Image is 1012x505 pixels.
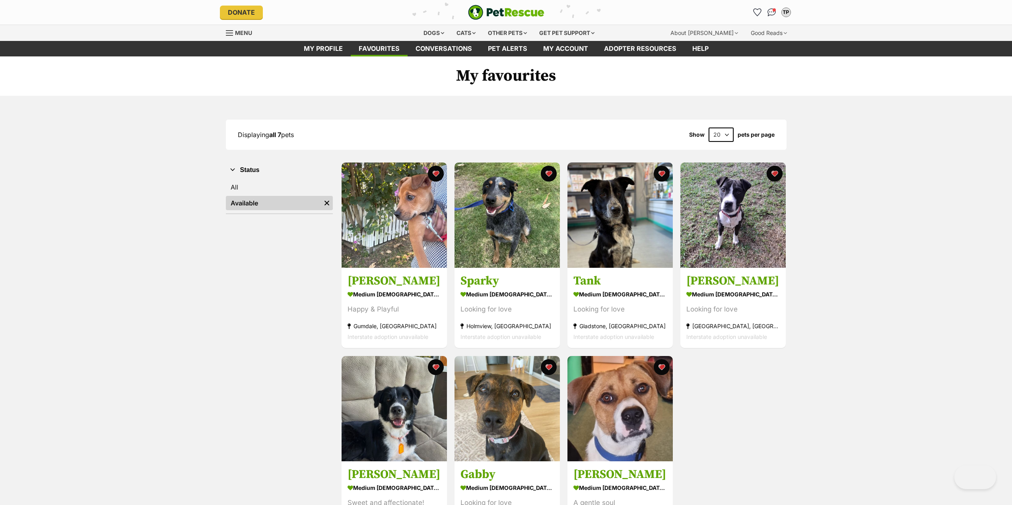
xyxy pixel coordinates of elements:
div: medium [DEMOGRAPHIC_DATA] Dog [460,289,554,300]
button: favourite [541,359,557,375]
a: My account [535,41,596,56]
div: [GEOGRAPHIC_DATA], [GEOGRAPHIC_DATA] [686,321,780,332]
div: Dogs [418,25,450,41]
a: Conversations [765,6,778,19]
a: Available [226,196,321,210]
button: favourite [654,359,670,375]
img: Isabel [342,163,447,268]
a: Favourites [351,41,408,56]
iframe: Help Scout Beacon - Open [954,465,996,489]
a: [PERSON_NAME] medium [DEMOGRAPHIC_DATA] Dog Happy & Playful Gumdale, [GEOGRAPHIC_DATA] Interstate... [342,268,447,348]
div: Gladstone, [GEOGRAPHIC_DATA] [573,321,667,332]
a: [PERSON_NAME] medium [DEMOGRAPHIC_DATA] Dog Looking for love [GEOGRAPHIC_DATA], [GEOGRAPHIC_DATA]... [680,268,786,348]
div: medium [DEMOGRAPHIC_DATA] Dog [348,482,441,493]
div: Happy & Playful [348,304,441,315]
button: favourite [428,359,444,375]
strong: all 7 [269,131,281,139]
span: Show [689,132,705,138]
a: Donate [220,6,263,19]
a: All [226,180,333,194]
span: Displaying pets [238,131,294,139]
img: Jason Bourne [567,356,673,461]
h3: [PERSON_NAME] [348,467,441,482]
h3: [PERSON_NAME] [686,274,780,289]
a: Adopter resources [596,41,684,56]
a: PetRescue [468,5,544,20]
img: chat-41dd97257d64d25036548639549fe6c8038ab92f7586957e7f3b1b290dea8141.svg [767,8,776,16]
div: medium [DEMOGRAPHIC_DATA] Dog [460,482,554,493]
h3: [PERSON_NAME] [348,274,441,289]
div: About [PERSON_NAME] [665,25,744,41]
img: Lara [342,356,447,461]
div: Status [226,178,333,213]
div: Cats [451,25,481,41]
ul: Account quick links [751,6,793,19]
a: Favourites [751,6,764,19]
div: Looking for love [460,304,554,315]
img: Gabby [455,356,560,461]
h3: Sparky [460,274,554,289]
a: Menu [226,25,258,39]
span: Menu [235,29,252,36]
label: pets per page [738,132,775,138]
div: Looking for love [573,304,667,315]
a: conversations [408,41,480,56]
span: Interstate adoption unavailable [686,334,767,341]
button: favourite [428,166,444,182]
div: medium [DEMOGRAPHIC_DATA] Dog [686,289,780,300]
div: medium [DEMOGRAPHIC_DATA] Dog [573,289,667,300]
div: Holmview, [GEOGRAPHIC_DATA] [460,321,554,332]
h3: Gabby [460,467,554,482]
div: Looking for love [686,304,780,315]
div: Get pet support [534,25,600,41]
a: Sparky medium [DEMOGRAPHIC_DATA] Dog Looking for love Holmview, [GEOGRAPHIC_DATA] Interstate adop... [455,268,560,348]
button: favourite [767,166,783,182]
div: medium [DEMOGRAPHIC_DATA] Dog [348,289,441,300]
div: Good Reads [745,25,793,41]
a: My profile [296,41,351,56]
h3: Tank [573,274,667,289]
span: Interstate adoption unavailable [573,334,654,341]
a: Help [684,41,717,56]
a: Pet alerts [480,41,535,56]
a: Remove filter [321,196,333,210]
button: favourite [541,166,557,182]
div: Other pets [482,25,532,41]
a: Tank medium [DEMOGRAPHIC_DATA] Dog Looking for love Gladstone, [GEOGRAPHIC_DATA] Interstate adopt... [567,268,673,348]
h3: [PERSON_NAME] [573,467,667,482]
div: TP [782,8,790,16]
span: Interstate adoption unavailable [348,334,428,341]
img: Hannah [680,163,786,268]
div: medium [DEMOGRAPHIC_DATA] Dog [573,482,667,493]
img: Tank [567,163,673,268]
button: Status [226,165,333,175]
img: logo-e224e6f780fb5917bec1dbf3a21bbac754714ae5b6737aabdf751b685950b380.svg [468,5,544,20]
span: Interstate adoption unavailable [460,334,541,341]
button: favourite [654,166,670,182]
div: Gumdale, [GEOGRAPHIC_DATA] [348,321,441,332]
img: Sparky [455,163,560,268]
button: My account [780,6,793,19]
